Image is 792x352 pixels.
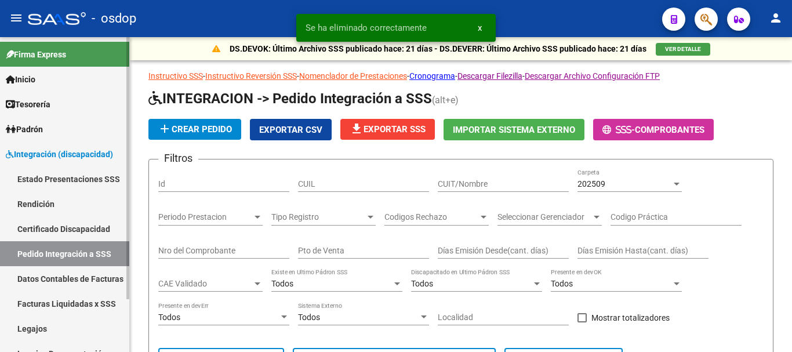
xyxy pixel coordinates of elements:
a: Cronograma [409,71,455,81]
mat-icon: add [158,122,172,136]
mat-icon: file_download [350,122,364,136]
span: Periodo Prestacion [158,212,252,222]
span: Mostrar totalizadores [591,311,670,325]
p: - - - - - [148,70,773,82]
span: Firma Express [6,48,66,61]
span: Importar Sistema Externo [453,125,575,135]
a: Descargar Filezilla [457,71,522,81]
span: Tipo Registro [271,212,365,222]
span: 202509 [577,179,605,188]
button: Crear Pedido [148,119,241,140]
span: Exportar SSS [350,124,426,135]
button: Exportar CSV [250,119,332,140]
span: Tesorería [6,98,50,111]
span: Inicio [6,73,35,86]
span: Todos [411,279,433,288]
span: Exportar CSV [259,125,322,135]
button: -Comprobantes [593,119,714,140]
span: VER DETALLE [665,46,701,52]
button: Exportar SSS [340,119,435,140]
a: Instructivo SSS [148,71,203,81]
button: Importar Sistema Externo [444,119,584,140]
mat-icon: menu [9,11,23,25]
span: x [478,23,482,33]
p: DS.DEVOK: Último Archivo SSS publicado hace: 21 días - DS.DEVERR: Último Archivo SSS publicado ha... [230,42,646,55]
span: Todos [298,313,320,322]
h3: Filtros [158,150,198,166]
span: Seleccionar Gerenciador [497,212,591,222]
button: VER DETALLE [656,43,710,56]
span: Codigos Rechazo [384,212,478,222]
mat-icon: person [769,11,783,25]
span: INTEGRACION -> Pedido Integración a SSS [148,90,432,107]
span: - osdop [92,6,136,31]
span: Se ha eliminado correctamente [306,22,427,34]
span: CAE Validado [158,279,252,289]
a: Nomenclador de Prestaciones [299,71,407,81]
span: Comprobantes [635,125,704,135]
span: Todos [551,279,573,288]
span: - [602,125,635,135]
button: x [468,17,491,38]
span: Integración (discapacidad) [6,148,113,161]
a: Descargar Archivo Configuración FTP [525,71,660,81]
span: Padrón [6,123,43,136]
span: Todos [271,279,293,288]
a: Instructivo Reversión SSS [205,71,297,81]
span: Crear Pedido [158,124,232,135]
span: Todos [158,313,180,322]
span: (alt+e) [432,95,459,106]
